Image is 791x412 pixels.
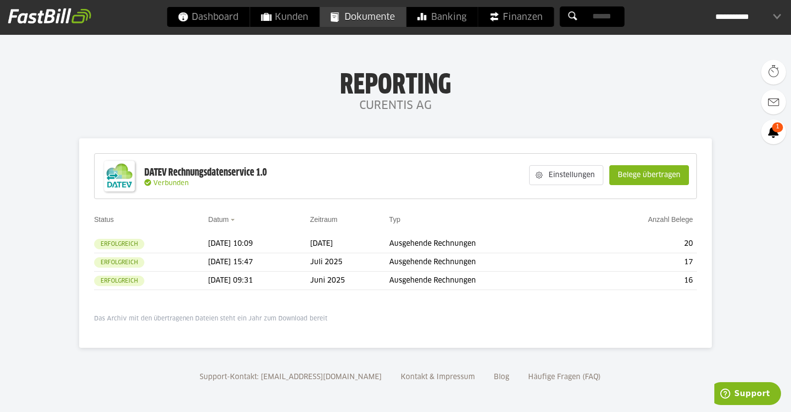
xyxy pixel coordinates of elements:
[178,7,238,27] span: Dashboard
[489,7,543,27] span: Finanzen
[529,165,603,185] sl-button: Einstellungen
[153,180,189,187] span: Verbunden
[94,239,144,249] sl-badge: Erfolgreich
[389,272,586,290] td: Ausgehende Rechnungen
[208,235,310,253] td: [DATE] 10:09
[525,374,605,381] a: Häufige Fragen (FAQ)
[261,7,308,27] span: Kunden
[478,7,554,27] a: Finanzen
[144,166,267,179] div: DATEV Rechnungsdatenservice 1.0
[310,272,389,290] td: Juni 2025
[94,276,144,286] sl-badge: Erfolgreich
[100,70,691,96] h1: Reporting
[406,7,477,27] a: Banking
[100,156,139,196] img: DATEV-Datenservice Logo
[208,272,310,290] td: [DATE] 09:31
[230,219,237,221] img: sort_desc.gif
[94,215,114,223] a: Status
[398,374,479,381] a: Kontakt & Impressum
[609,165,689,185] sl-button: Belege übertragen
[320,7,406,27] a: Dokumente
[586,253,697,272] td: 17
[417,7,466,27] span: Banking
[167,7,249,27] a: Dashboard
[208,215,228,223] a: Datum
[389,253,586,272] td: Ausgehende Rechnungen
[310,215,338,223] a: Zeitraum
[197,374,386,381] a: Support-Kontakt: [EMAIL_ADDRESS][DOMAIN_NAME]
[310,235,389,253] td: [DATE]
[761,119,786,144] a: 1
[772,122,783,132] span: 1
[250,7,319,27] a: Kunden
[389,235,586,253] td: Ausgehende Rechnungen
[389,215,401,223] a: Typ
[310,253,389,272] td: Juli 2025
[94,257,144,268] sl-badge: Erfolgreich
[491,374,513,381] a: Blog
[331,7,395,27] span: Dokumente
[586,235,697,253] td: 20
[648,215,693,223] a: Anzahl Belege
[8,8,91,24] img: fastbill_logo_white.png
[714,382,781,407] iframe: Öffnet ein Widget, in dem Sie weitere Informationen finden
[94,315,697,323] p: Das Archiv mit den übertragenen Dateien steht ein Jahr zum Download bereit
[208,253,310,272] td: [DATE] 15:47
[586,272,697,290] td: 16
